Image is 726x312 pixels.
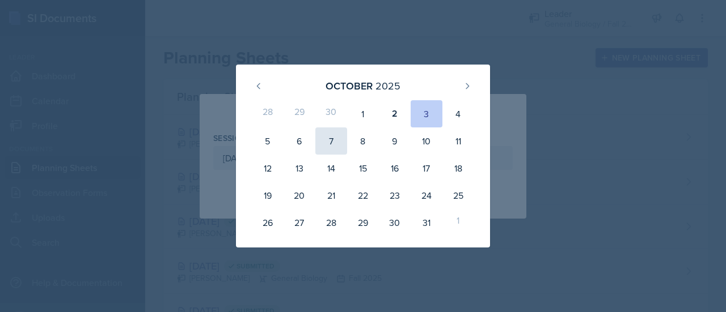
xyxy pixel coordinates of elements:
div: 2025 [375,78,400,93]
div: 1 [347,100,379,127]
div: October [326,78,373,93]
div: 20 [284,182,315,209]
div: 25 [442,182,474,209]
div: 11 [442,127,474,155]
div: 16 [379,155,411,182]
div: 17 [411,155,442,182]
div: 8 [347,127,379,155]
div: 29 [347,209,379,236]
div: 5 [252,127,284,155]
div: 12 [252,155,284,182]
div: 28 [252,100,284,127]
div: 1 [442,209,474,236]
div: 7 [315,127,347,155]
div: 2 [379,100,411,127]
div: 30 [379,209,411,236]
div: 18 [442,155,474,182]
div: 23 [379,182,411,209]
div: 24 [411,182,442,209]
div: 21 [315,182,347,209]
div: 10 [411,127,442,155]
div: 19 [252,182,284,209]
div: 14 [315,155,347,182]
div: 9 [379,127,411,155]
div: 15 [347,155,379,182]
div: 22 [347,182,379,209]
div: 13 [284,155,315,182]
div: 28 [315,209,347,236]
div: 30 [315,100,347,127]
div: 6 [284,127,315,155]
div: 26 [252,209,284,236]
div: 31 [411,209,442,236]
div: 3 [411,100,442,127]
div: 4 [442,100,474,127]
div: 29 [284,100,315,127]
div: 27 [284,209,315,236]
